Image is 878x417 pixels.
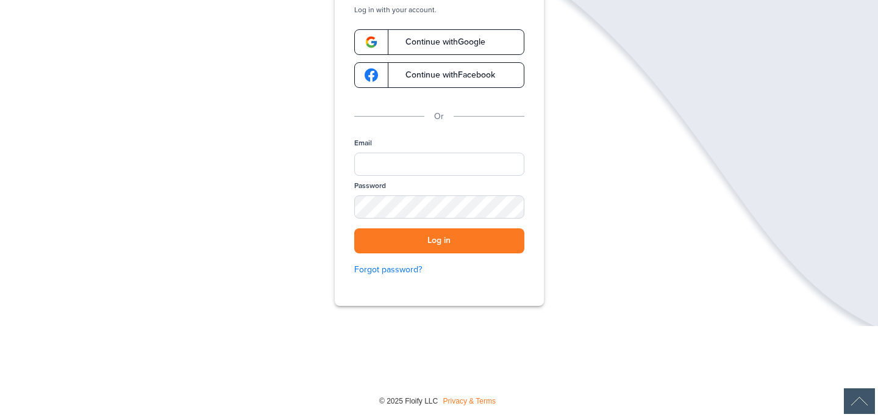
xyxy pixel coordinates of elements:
[354,263,524,277] a: Forgot password?
[354,228,524,253] button: Log in
[365,68,378,82] img: google-logo
[434,110,444,123] p: Or
[354,29,524,55] a: google-logoContinue withGoogle
[443,397,496,405] a: Privacy & Terms
[354,62,524,88] a: google-logoContinue withFacebook
[354,5,524,15] p: Log in with your account.
[844,388,875,414] div: Scroll Back to Top
[393,38,485,46] span: Continue with Google
[365,35,378,49] img: google-logo
[393,71,495,79] span: Continue with Facebook
[354,195,524,219] input: Password
[354,138,372,148] label: Email
[354,181,386,191] label: Password
[379,397,438,405] span: © 2025 Floify LLC
[354,153,524,176] input: Email
[844,388,875,414] img: Back to Top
